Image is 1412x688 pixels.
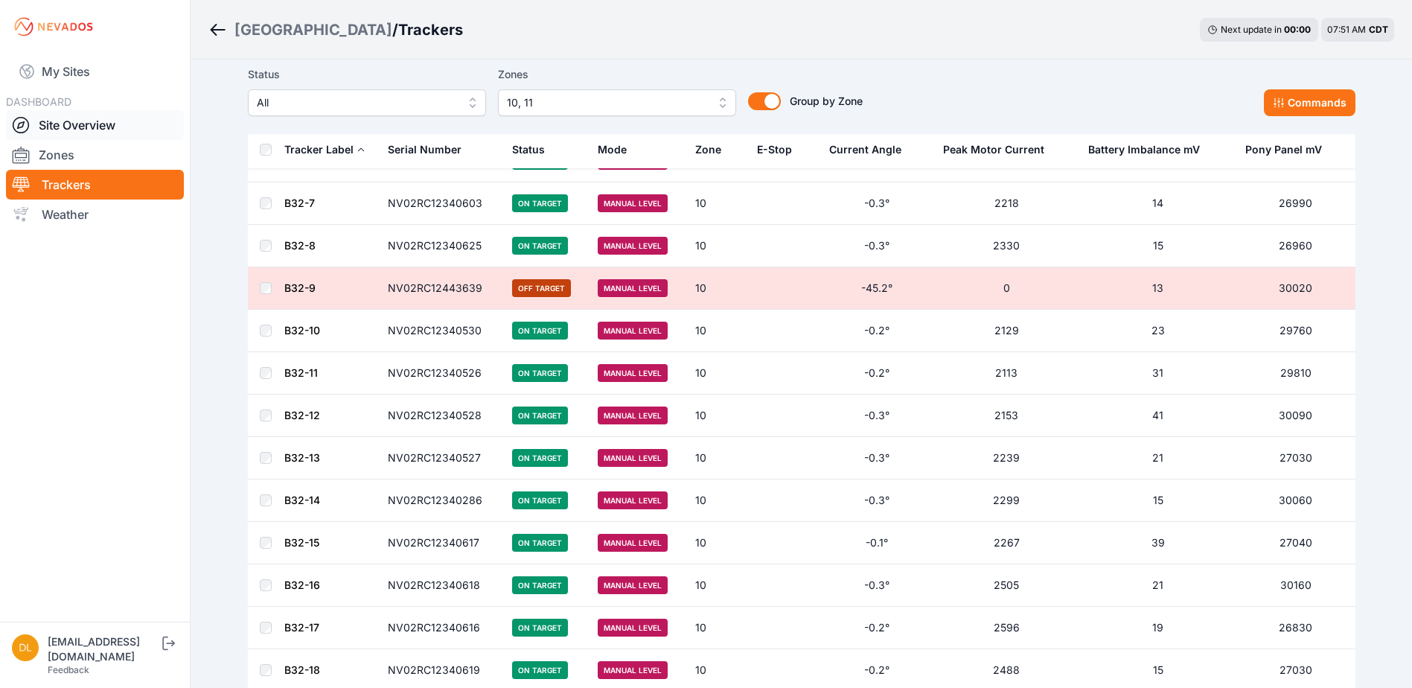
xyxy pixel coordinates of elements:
[512,279,571,297] span: Off Target
[1079,225,1236,267] td: 15
[1369,24,1388,35] span: CDT
[820,310,933,352] td: -0.2°
[598,364,668,382] span: Manual Level
[686,564,748,607] td: 10
[790,95,863,107] span: Group by Zone
[392,19,398,40] span: /
[598,237,668,255] span: Manual Level
[686,225,748,267] td: 10
[284,579,320,591] a: B32-16
[1079,607,1236,649] td: 19
[1088,132,1212,168] button: Battery Imbalance mV
[512,132,557,168] button: Status
[379,310,504,352] td: NV02RC12340530
[512,534,568,552] span: On Target
[1079,267,1236,310] td: 13
[1079,437,1236,480] td: 21
[284,366,318,379] a: B32-11
[1079,352,1236,395] td: 31
[284,281,316,294] a: B32-9
[1236,182,1355,225] td: 26990
[943,132,1056,168] button: Peak Motor Current
[379,522,504,564] td: NV02RC12340617
[820,267,933,310] td: -45.2°
[934,480,1080,522] td: 2299
[1327,24,1366,35] span: 07:51 AM
[934,225,1080,267] td: 2330
[284,239,316,252] a: B32-8
[512,619,568,637] span: On Target
[379,352,504,395] td: NV02RC12340526
[686,267,748,310] td: 10
[820,395,933,437] td: -0.3°
[934,182,1080,225] td: 2218
[6,54,184,89] a: My Sites
[498,89,736,116] button: 10, 11
[388,132,473,168] button: Serial Number
[820,182,933,225] td: -0.3°
[507,94,706,112] span: 10, 11
[379,437,504,480] td: NV02RC12340527
[284,409,320,421] a: B32-12
[1079,182,1236,225] td: 14
[208,10,463,49] nav: Breadcrumb
[1079,480,1236,522] td: 15
[284,324,320,337] a: B32-10
[379,225,504,267] td: NV02RC12340625
[1079,564,1236,607] td: 21
[598,132,639,168] button: Mode
[284,132,365,168] button: Tracker Label
[1079,310,1236,352] td: 23
[598,279,668,297] span: Manual Level
[934,437,1080,480] td: 2239
[598,407,668,424] span: Manual Level
[1236,437,1355,480] td: 27030
[512,661,568,679] span: On Target
[686,437,748,480] td: 10
[1245,132,1334,168] button: Pony Panel mV
[1236,480,1355,522] td: 30060
[12,634,39,661] img: dlay@prim.com
[598,322,668,340] span: Manual Level
[512,322,568,340] span: On Target
[1079,395,1236,437] td: 41
[1236,395,1355,437] td: 30090
[512,194,568,212] span: On Target
[379,267,504,310] td: NV02RC12443639
[1236,522,1355,564] td: 27040
[943,142,1044,157] div: Peak Motor Current
[379,607,504,649] td: NV02RC12340616
[820,437,933,480] td: -0.3°
[695,132,733,168] button: Zone
[598,534,668,552] span: Manual Level
[757,132,804,168] button: E-Stop
[1221,24,1282,35] span: Next update in
[1088,142,1200,157] div: Battery Imbalance mV
[829,142,901,157] div: Current Angle
[598,619,668,637] span: Manual Level
[686,522,748,564] td: 10
[1236,267,1355,310] td: 30020
[48,634,159,664] div: [EMAIL_ADDRESS][DOMAIN_NAME]
[379,564,504,607] td: NV02RC12340618
[6,200,184,229] a: Weather
[388,142,461,157] div: Serial Number
[686,352,748,395] td: 10
[1236,352,1355,395] td: 29810
[1264,89,1355,116] button: Commands
[598,576,668,594] span: Manual Level
[6,110,184,140] a: Site Overview
[820,352,933,395] td: -0.2°
[379,182,504,225] td: NV02RC12340603
[48,664,89,675] a: Feedback
[934,395,1080,437] td: 2153
[695,142,721,157] div: Zone
[934,310,1080,352] td: 2129
[598,194,668,212] span: Manual Level
[598,142,627,157] div: Mode
[598,491,668,509] span: Manual Level
[284,451,320,464] a: B32-13
[248,66,486,83] label: Status
[686,310,748,352] td: 10
[934,522,1080,564] td: 2267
